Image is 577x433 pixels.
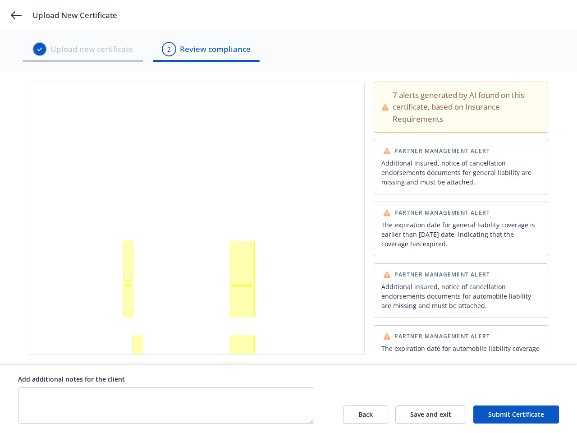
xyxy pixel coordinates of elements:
[343,405,388,424] button: Back
[381,220,540,249] div: The expiration date for general liability coverage is earlier than [DATE] date, indicating that t...
[124,241,133,286] div: Additional insured, notice of cancellation endorsements documents for general liability are missi...
[32,10,117,21] span: Upload New Certificate
[230,286,255,317] div: The expiration date for automobile liability coverage is earlier than today's date, indicating th...
[167,45,171,54] div: 2
[394,210,490,216] span: Partner Management Alert
[374,263,548,318] button: Partner Management AlertAdditional insured, notice of cancellation endorsements documents for aut...
[381,158,540,187] div: Additional insured, notice of cancellation endorsements documents for general liability are missi...
[124,286,133,317] div: Additional insured, notice of cancellation endorsements documents for automobile liability are mi...
[133,336,142,361] div: Waiver of subrogation, notice of cancellation endorsements documents for workers compensation are...
[230,241,255,286] div: The expiration date for general liability coverage is earlier than today's date, indicating that ...
[381,282,540,310] div: Additional insured, notice of cancellation endorsements documents for automobile liability are mi...
[18,374,314,384] div: Add additional notes for the client
[50,43,133,55] span: Upload new certificate
[230,336,255,361] div: The expiration date for workers compensation coverage is earlier than today's date, indicating th...
[473,405,559,424] button: Submit Certificate
[374,140,548,194] button: Partner Management AlertAdditional insured, notice of cancellation endorsements documents for gen...
[394,272,490,277] span: Partner Management Alert
[374,325,548,380] button: Partner Management AlertThe expiration date for automobile liability coverage is earlier than [DA...
[180,43,251,55] span: Review compliance
[394,334,490,339] span: Partner Management Alert
[374,202,548,256] button: Partner Management AlertThe expiration date for general liability coverage is earlier than [DATE]...
[393,89,540,125] div: 7 alerts generated by AI found on this certificate, based on Insurance Requirements
[381,344,540,372] div: The expiration date for automobile liability coverage is earlier than [DATE] date, indicating tha...
[394,148,490,154] span: Partner Management Alert
[395,405,466,424] button: Save and exit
